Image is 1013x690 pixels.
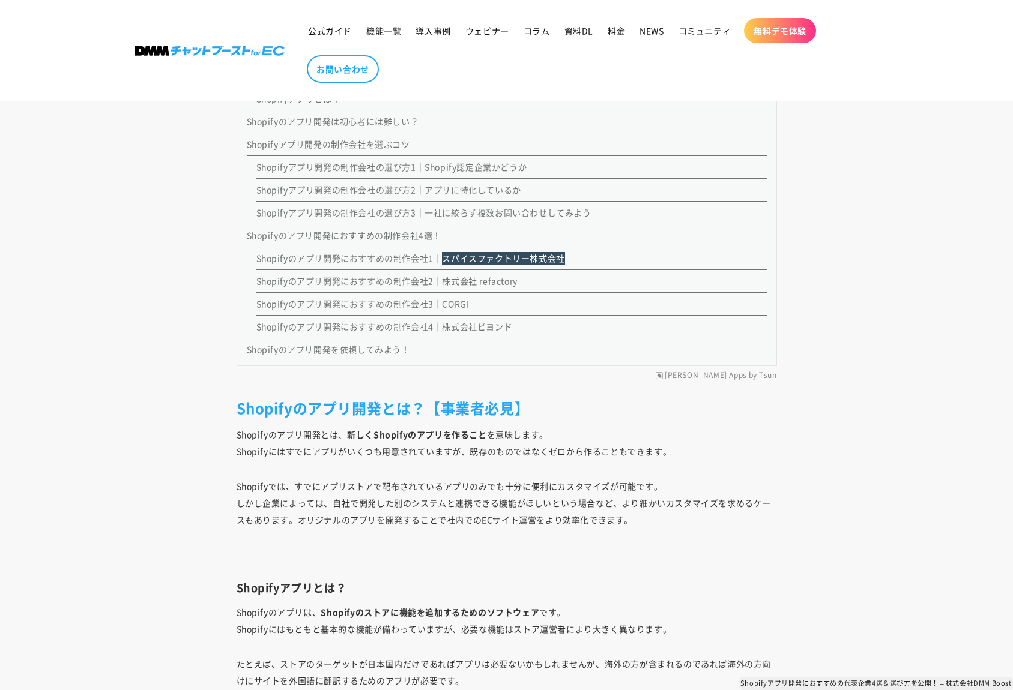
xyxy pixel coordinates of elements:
[256,252,565,264] a: Shopifyのアプリ開発におすすめの制作会社1｜スパイスファクトリー株式会社
[135,46,285,56] img: 株式会社DMM Boost
[524,25,550,36] span: コラム
[458,18,516,43] a: ウェビナー
[465,25,509,36] span: ウェビナー
[247,115,419,127] a: Shopifyのアプリ開発は初心者には難しい？
[516,18,557,43] a: コラム
[256,92,341,104] a: Shopifyアプリとは？
[256,184,521,196] a: Shopifyアプリ開発の制作会社の選び方2｜アプリに特化しているか
[321,606,539,618] strong: Shopifyのストアに機能を追加するためのソフトウェア
[744,18,816,43] a: 無料デモ体験
[256,320,513,332] a: Shopifyのアプリ開発におすすめの制作会社4｜株式会社ビヨンド
[237,478,777,528] p: Shopifyでは、すでにアプリストアで配布されているアプリのみでも十分に便利にカスタマイズが可能です。 しかし企業によっては、自社で開発した別のシステムと連携できる機能がほしいという場合など、...
[347,428,486,440] strong: 新しくShopifyのアプリを作ること
[740,678,1012,688] span: Shopifyアプリ開発におすすめの代表企業4選＆選び方を公開！ – 株式会社DMM Boost
[247,138,410,150] a: Shopifyアプリ開発の制作会社を選ぶコツ
[237,604,777,637] p: Shopifyのアプリは、 です。 Shopifyにはもともと基本的な機能が備わっていますが、必要な機能はストア運営者により大きく異なります。
[308,25,352,36] span: 公式ガイド
[671,18,739,43] a: コミュニティ
[408,18,458,43] a: 導入事例
[759,371,776,380] a: Tsun
[237,655,777,689] p: たとえば、ストアのターゲットが日本国内だけであればアプリは必要ないかもしれませんが、海外の方が含まれるのであれば海外の方向けにサイトを外国語に翻訳するためのアプリが必要です。
[640,25,664,36] span: NEWS
[366,25,401,36] span: 機能一覧
[679,25,731,36] span: コミュニティ
[247,229,442,241] a: Shopifyのアプリ開発におすすめの制作会社4選！
[600,18,632,43] a: 料金
[754,25,806,36] span: 無料デモ体験
[237,398,777,417] h2: Shopifyのアプリ開発とは？【事業者必見】
[316,64,369,74] span: お問い合わせ
[301,18,359,43] a: 公式ガイド
[564,25,593,36] span: 資料DL
[247,343,410,355] a: Shopifyのアプリ開発を依頼してみよう！
[237,581,777,595] h3: Shopifyアプリとは？
[237,426,777,460] p: Shopifyのアプリ開発とは、 を意味します。 Shopifyにはすでにアプリがいくつも用意されていますが、既存のものではなくゼロから作ることもできます。
[665,371,747,380] a: [PERSON_NAME] Apps
[256,206,591,218] a: Shopifyアプリ開発の制作会社の選び方3｜一社に絞らず複数お問い合わせしてみよう
[416,25,450,36] span: 導入事例
[608,25,625,36] span: 料金
[749,371,757,380] span: by
[256,275,518,287] a: Shopifyのアプリ開発におすすめの制作会社2｜株式会社 refactory
[256,161,527,173] a: Shopifyアプリ開発の制作会社の選び方1｜Shopify認定企業かどうか
[557,18,600,43] a: 資料DL
[632,18,671,43] a: NEWS
[656,372,663,379] img: RuffRuff Apps
[307,55,379,83] a: お問い合わせ
[359,18,408,43] a: 機能一覧
[256,298,470,310] a: Shopifyのアプリ開発におすすめの制作会社3｜CORGI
